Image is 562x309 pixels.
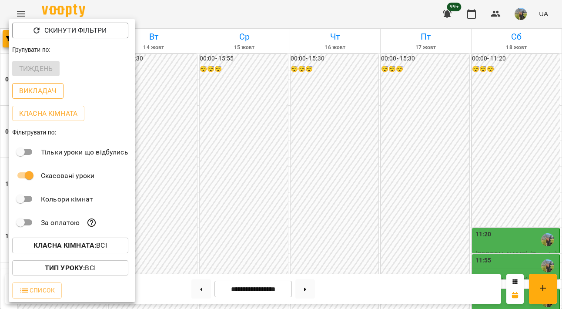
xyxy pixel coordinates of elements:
p: Скинути фільтри [44,25,107,36]
div: Групувати по: [9,42,135,57]
p: Викладач [19,86,57,96]
span: Список [19,285,55,296]
button: Викладач [12,83,64,99]
p: Кольори кімнат [41,194,93,205]
b: Тип Уроку : [45,264,85,272]
p: За оплатою [41,218,80,228]
button: Тип Уроку:Всі [12,260,128,276]
button: Список [12,282,62,298]
button: Скинути фільтри [12,23,128,38]
p: Скасовані уроки [41,171,94,181]
b: Класна кімната : [33,241,96,249]
p: Всі [45,263,96,273]
button: Класна кімната [12,106,84,121]
div: Фільтрувати по: [9,124,135,140]
p: Тільки уроки що відбулись [41,147,128,158]
p: Всі [33,240,107,251]
p: Класна кімната [19,108,77,119]
button: Класна кімната:Всі [12,238,128,253]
